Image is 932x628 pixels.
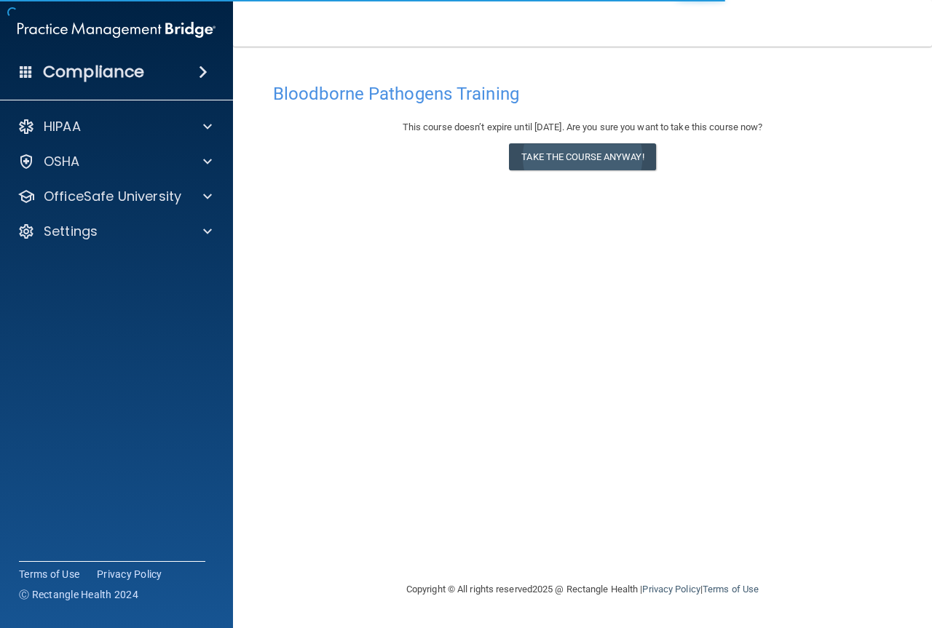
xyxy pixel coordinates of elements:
a: HIPAA [17,118,212,135]
h4: Compliance [43,62,144,82]
a: Privacy Policy [642,584,700,595]
a: Settings [17,223,212,240]
a: Terms of Use [19,567,79,581]
p: HIPAA [44,118,81,135]
button: Take the course anyway! [509,143,655,170]
a: Privacy Policy [97,567,162,581]
div: This course doesn’t expire until [DATE]. Are you sure you want to take this course now? [273,119,892,136]
a: OfficeSafe University [17,188,212,205]
a: OSHA [17,153,212,170]
p: OfficeSafe University [44,188,181,205]
img: PMB logo [17,15,216,44]
div: Copyright © All rights reserved 2025 @ Rectangle Health | | [317,566,848,613]
h4: Bloodborne Pathogens Training [273,84,892,103]
a: Terms of Use [703,584,759,595]
p: Settings [44,223,98,240]
p: OSHA [44,153,80,170]
span: Ⓒ Rectangle Health 2024 [19,587,138,602]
